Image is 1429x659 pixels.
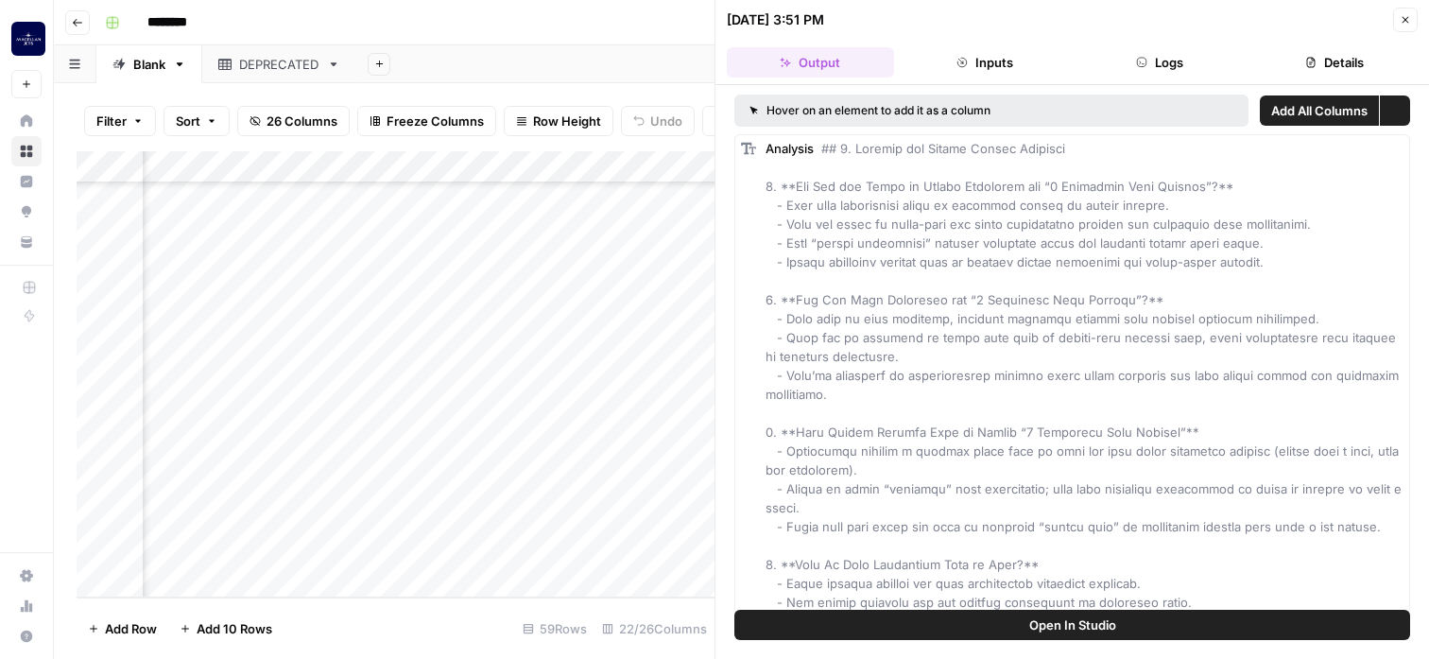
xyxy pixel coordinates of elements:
a: Browse [11,136,42,166]
button: Undo [621,106,695,136]
span: Analysis [766,141,814,156]
button: Output [727,47,894,78]
span: Freeze Columns [387,112,484,130]
div: 59 Rows [515,614,594,644]
a: Your Data [11,227,42,257]
button: Workspace: Magellan Jets [11,15,42,62]
button: Logs [1076,47,1244,78]
button: Row Height [504,106,613,136]
a: Usage [11,591,42,621]
button: 26 Columns [237,106,350,136]
button: Add All Columns [1260,95,1379,126]
div: 22/26 Columns [594,614,714,644]
a: Settings [11,561,42,591]
a: Blank [96,45,202,83]
button: Add 10 Rows [168,614,284,644]
button: Add Row [77,614,168,644]
span: Add All Columns [1271,101,1368,120]
button: Sort [164,106,230,136]
a: Opportunities [11,197,42,227]
button: Inputs [902,47,1069,78]
span: 26 Columns [267,112,337,130]
span: Filter [96,112,127,130]
div: Hover on an element to add it as a column [749,102,1112,119]
a: DEPRECATED [202,45,356,83]
div: Blank [133,55,165,74]
span: Row Height [533,112,601,130]
img: Magellan Jets Logo [11,22,45,56]
a: Home [11,106,42,136]
button: Help + Support [11,621,42,651]
div: DEPRECATED [239,55,319,74]
button: Details [1250,47,1418,78]
button: Open In Studio [734,610,1410,640]
button: Filter [84,106,156,136]
span: Sort [176,112,200,130]
div: [DATE] 3:51 PM [727,10,824,29]
span: Add 10 Rows [197,619,272,638]
span: Open In Studio [1029,616,1116,634]
button: Freeze Columns [357,106,496,136]
a: Insights [11,166,42,197]
span: Undo [650,112,682,130]
span: Add Row [105,619,157,638]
